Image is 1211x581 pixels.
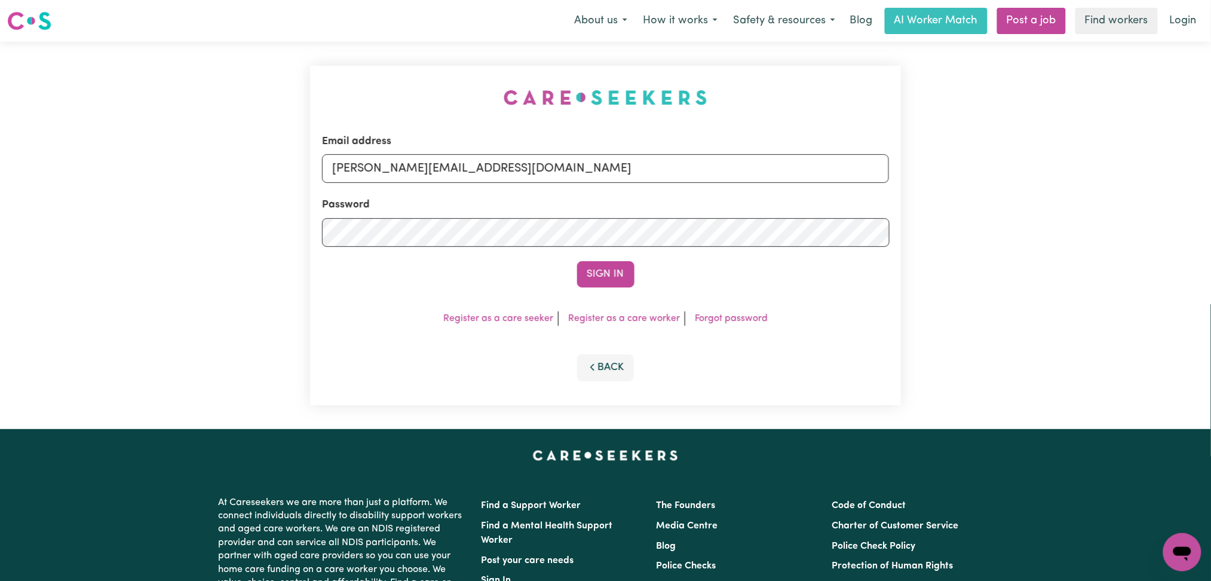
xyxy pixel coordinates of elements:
[657,501,716,510] a: The Founders
[322,197,370,213] label: Password
[885,8,988,34] a: AI Worker Match
[482,501,581,510] a: Find a Support Worker
[1075,8,1158,34] a: Find workers
[695,314,768,323] a: Forgot password
[657,561,716,571] a: Police Checks
[7,10,51,32] img: Careseekers logo
[843,8,880,34] a: Blog
[725,8,843,33] button: Safety & resources
[832,542,915,551] a: Police Check Policy
[997,8,1066,34] a: Post a job
[533,451,678,460] a: Careseekers home page
[577,261,634,288] button: Sign In
[7,7,51,35] a: Careseekers logo
[832,521,958,531] a: Charter of Customer Service
[568,314,680,323] a: Register as a care worker
[657,521,718,531] a: Media Centre
[566,8,635,33] button: About us
[832,561,953,571] a: Protection of Human Rights
[1163,8,1204,34] a: Login
[635,8,725,33] button: How it works
[322,154,890,183] input: Email address
[1163,533,1201,571] iframe: Button to launch messaging window
[482,556,574,565] a: Post your care needs
[482,521,613,545] a: Find a Mental Health Support Worker
[657,542,676,551] a: Blog
[322,134,391,149] label: Email address
[832,501,906,510] a: Code of Conduct
[443,314,553,323] a: Register as a care seeker
[577,354,634,381] button: Back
